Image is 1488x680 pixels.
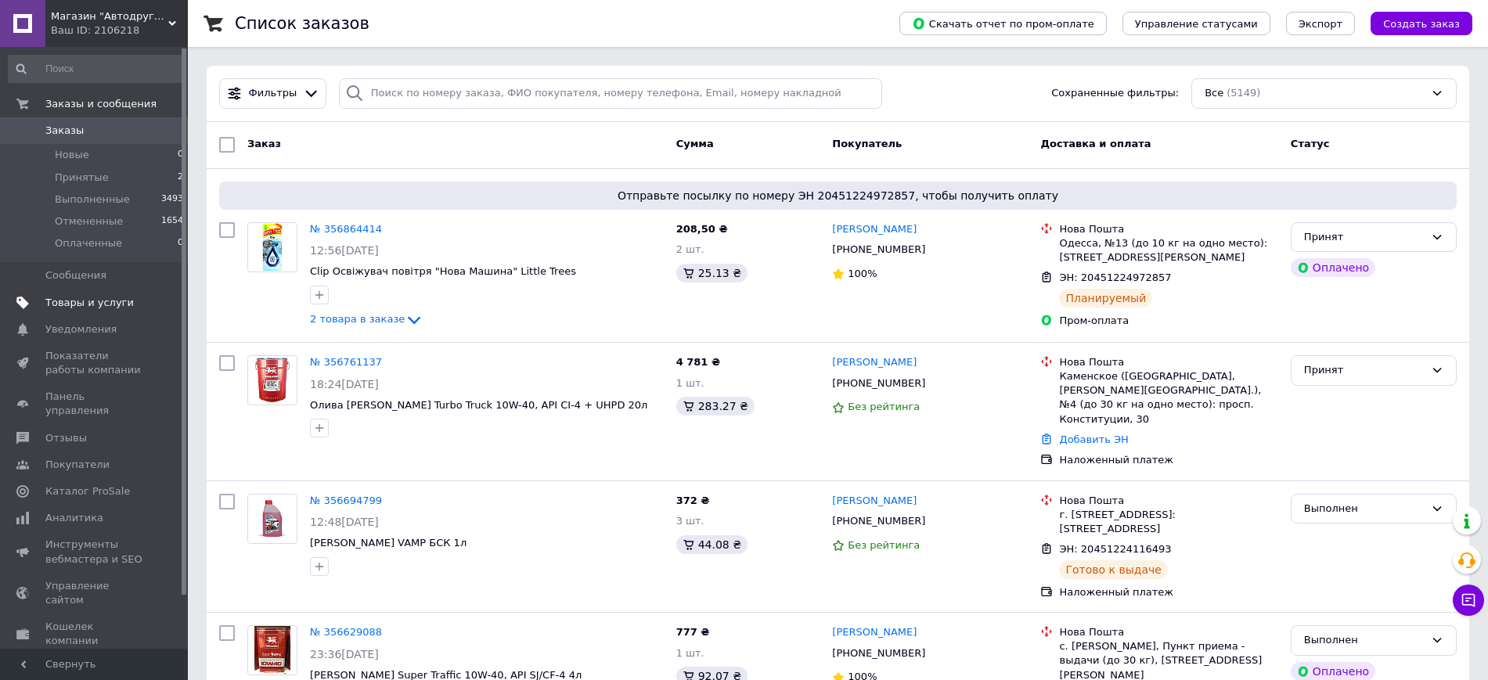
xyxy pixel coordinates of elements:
a: Добавить ЭН [1059,434,1128,445]
div: Выполнен [1304,632,1425,649]
span: (5149) [1227,87,1260,99]
button: Создать заказ [1371,12,1472,35]
a: [PERSON_NAME] [832,355,917,370]
span: 1 шт. [676,647,704,659]
span: 0 [178,236,183,250]
div: 25.13 ₴ [676,264,748,282]
span: Показатели работы компании [45,349,145,377]
a: 2 товара в заказе [310,313,423,325]
span: Фильтры [249,86,297,101]
span: Создать заказ [1383,18,1460,30]
span: 18:24[DATE] [310,378,379,390]
div: Одесса, №13 (до 10 кг на одно место): [STREET_ADDRESS][PERSON_NAME] [1059,236,1277,264]
button: Экспорт [1286,12,1355,35]
a: Создать заказ [1355,17,1472,29]
span: [PHONE_NUMBER] [832,243,925,255]
span: Отмененные [55,214,123,228]
span: Отправьте посылку по номеру ЭН 20451224972857, чтобы получить оплату [225,188,1450,203]
div: Пром-оплата [1059,314,1277,328]
span: 208,50 ₴ [676,223,728,235]
span: 12:48[DATE] [310,516,379,528]
span: 2 [178,171,183,185]
span: 1654 [161,214,183,228]
span: Доставка и оплата [1040,138,1151,149]
span: Покупатель [832,138,902,149]
div: г. [STREET_ADDRESS]: [STREET_ADDRESS] [1059,508,1277,536]
img: Фото товару [254,356,291,405]
span: Сохраненные фильтры: [1051,86,1179,101]
div: 44.08 ₴ [676,535,748,554]
img: Фото товару [262,223,283,272]
div: Нова Пошта [1059,625,1277,639]
a: [PERSON_NAME] [832,222,917,237]
a: Фото товару [247,494,297,544]
div: Принят [1304,229,1425,246]
div: Оплачено [1291,258,1375,277]
div: Наложенный платеж [1059,453,1277,467]
div: Выполнен [1304,501,1425,517]
div: Готово к выдаче [1059,560,1167,579]
span: ЭН: 20451224972857 [1059,272,1171,283]
span: 3493 [161,192,183,207]
span: [PHONE_NUMBER] [832,515,925,527]
span: 372 ₴ [676,495,710,506]
button: Управление статусами [1122,12,1270,35]
span: Скачать отчет по пром-оплате [912,16,1094,31]
span: Статус [1291,138,1330,149]
a: Clip Освіжувач повітря "Нова Машина" Little Trees [310,265,576,277]
a: [PERSON_NAME] [832,494,917,509]
span: 3 шт. [676,515,704,527]
span: Сумма [676,138,714,149]
button: Скачать отчет по пром-оплате [899,12,1107,35]
a: № 356629088 [310,626,382,638]
span: Товары и услуги [45,296,134,310]
span: 777 ₴ [676,626,710,638]
span: ЭН: 20451224116493 [1059,543,1171,555]
a: Фото товару [247,355,297,405]
span: Управление статусами [1135,18,1258,30]
div: Нова Пошта [1059,494,1277,508]
a: № 356694799 [310,495,382,506]
span: Без рейтинга [848,539,920,551]
span: 23:36[DATE] [310,648,379,660]
span: Экспорт [1299,18,1342,30]
a: Фото товару [247,625,297,675]
div: Каменское ([GEOGRAPHIC_DATA], [PERSON_NAME][GEOGRAPHIC_DATA].), №4 (до 30 кг на одно место): прос... [1059,369,1277,426]
span: Заказ [247,138,281,149]
span: 1 шт. [676,377,704,389]
div: Нова Пошта [1059,222,1277,236]
a: Олива [PERSON_NAME] Turbo Truck 10W-40, API CI-4 + UHPD 20л [310,399,647,411]
span: Выполненные [55,192,130,207]
span: Заказы и сообщения [45,97,157,111]
span: Управление сайтом [45,579,145,607]
h1: Список заказов [235,14,369,33]
span: Кошелек компании [45,620,145,648]
span: Покупатели [45,458,110,472]
span: 4 781 ₴ [676,356,720,368]
img: Фото товару [248,495,297,543]
div: Планируемый [1059,289,1152,308]
span: 12:56[DATE] [310,244,379,257]
div: Нова Пошта [1059,355,1277,369]
span: Панель управления [45,390,145,418]
span: Принятые [55,171,109,185]
span: Инструменты вебмастера и SEO [45,538,145,566]
a: Фото товару [247,222,297,272]
a: [PERSON_NAME] VAMP БСК 1л [310,537,467,549]
span: Каталог ProSale [45,484,130,498]
span: [PHONE_NUMBER] [832,377,925,389]
div: Наложенный платеж [1059,585,1277,599]
span: Заказы [45,124,84,138]
div: Ваш ID: 2106218 [51,23,188,38]
a: [PERSON_NAME] [832,625,917,640]
span: 100% [848,268,877,279]
span: Оплаченные [55,236,122,250]
span: [PHONE_NUMBER] [832,647,925,659]
span: Магазин "Автодруг". Расходные материалы для Вашего автомобиля [51,9,168,23]
a: № 356761137 [310,356,382,368]
img: Фото товару [254,626,291,675]
input: Поиск по номеру заказа, ФИО покупателя, номеру телефона, Email, номеру накладной [339,78,882,109]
